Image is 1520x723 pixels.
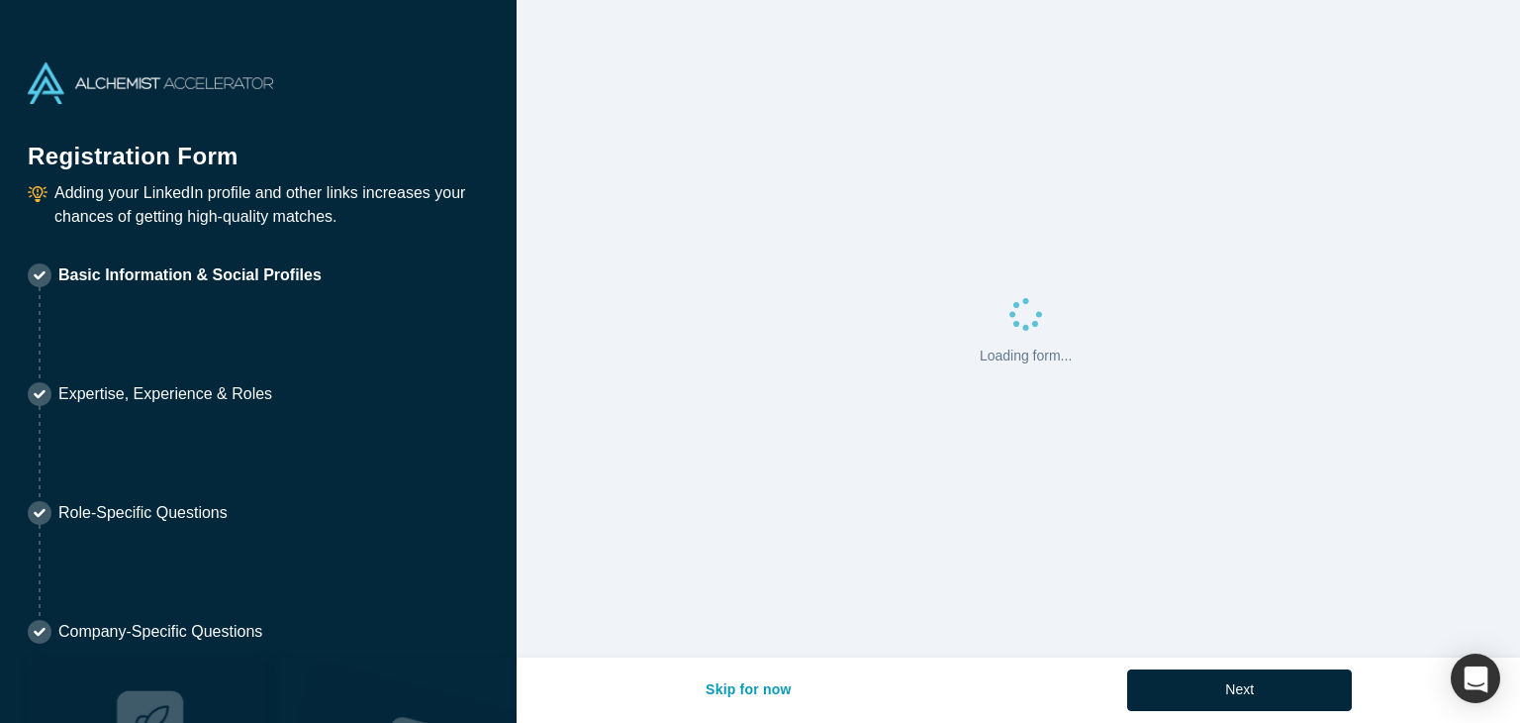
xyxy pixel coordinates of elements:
[1127,670,1352,711] button: Next
[980,346,1072,366] p: Loading form...
[28,62,273,104] img: Alchemist Accelerator Logo
[58,382,272,406] p: Expertise, Experience & Roles
[58,620,262,644] p: Company-Specific Questions
[54,181,489,229] p: Adding your LinkedIn profile and other links increases your chances of getting high-quality matches.
[58,501,228,525] p: Role-Specific Questions
[28,118,489,174] h1: Registration Form
[685,670,812,711] button: Skip for now
[58,263,322,287] p: Basic Information & Social Profiles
